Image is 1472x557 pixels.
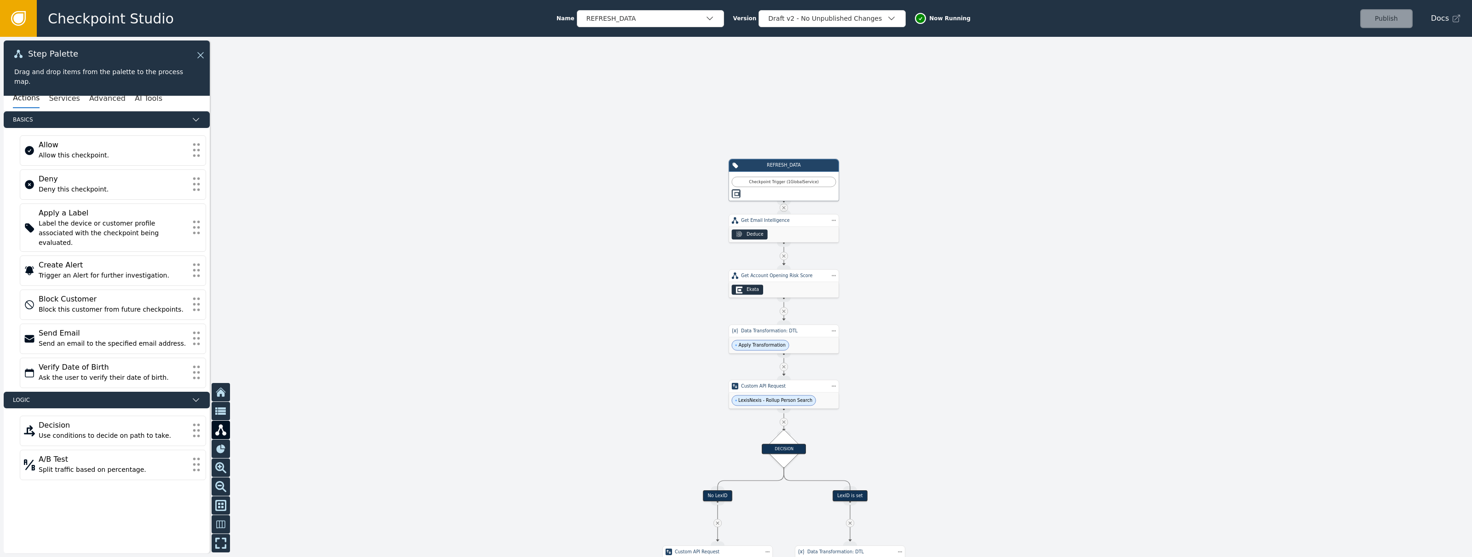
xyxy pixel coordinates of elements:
div: Trigger an Alert for further investigation. [39,271,187,280]
div: REFRESH_DATA [586,14,705,23]
button: AI Tools [135,89,162,108]
div: Block Customer [39,294,187,305]
div: Send Email [39,328,187,339]
button: Advanced [89,89,126,108]
button: Actions [13,89,40,108]
div: Decision [39,420,187,431]
div: A/B Test [39,454,187,465]
div: Apply a Label [39,208,187,219]
div: Get Email Intelligence [741,217,827,224]
div: Use conditions to decide on path to take. [39,431,187,441]
span: Step Palette [28,50,78,58]
span: Checkpoint Studio [48,8,174,29]
div: REFRESH_DATA [742,162,827,168]
div: Create Alert [39,260,187,271]
div: Verify Date of Birth [39,362,187,373]
div: DECISION [762,444,806,454]
span: Name [557,14,575,23]
div: Deduce [747,231,764,238]
div: Custom API Request [675,549,760,555]
div: Deny this checkpoint. [39,185,187,194]
div: Draft v2 - No Unpublished Changes [768,14,887,23]
div: Deny [39,174,187,185]
a: Docs [1431,13,1461,24]
span: Version [733,14,757,23]
button: Draft v2 - No Unpublished Changes [759,10,906,27]
button: Services [49,89,80,108]
div: Ask the user to verify their date of birth. [39,373,187,383]
div: No LexID [703,490,732,501]
div: Allow [39,139,187,151]
div: Send an email to the specified email address. [39,339,187,348]
div: Custom API Request [741,383,827,389]
div: Allow this checkpoint. [39,151,187,160]
button: REFRESH_DATA [577,10,724,27]
span: Docs [1431,13,1449,24]
div: Ekata [747,286,759,293]
div: Label the device or customer profile associated with the checkpoint being evaluated. [39,219,187,248]
span: Apply Transformation [739,342,786,348]
span: LexisNexis - Rollup Person Search [738,397,812,404]
div: Get Account Opening Risk Score [741,273,827,279]
div: Drag and drop items from the palette to the process map. [14,67,199,87]
div: Split traffic based on percentage. [39,465,187,475]
span: Basics [13,116,188,124]
div: Data Transformation: DTL [807,549,893,555]
div: Block this customer from future checkpoints. [39,305,187,314]
span: Now Running [929,14,971,23]
div: Data Transformation: DTL [741,328,827,334]
span: Logic [13,396,188,404]
div: Checkpoint Trigger ( 1 Global Service ) [735,179,832,185]
div: LexID is set [833,490,868,501]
